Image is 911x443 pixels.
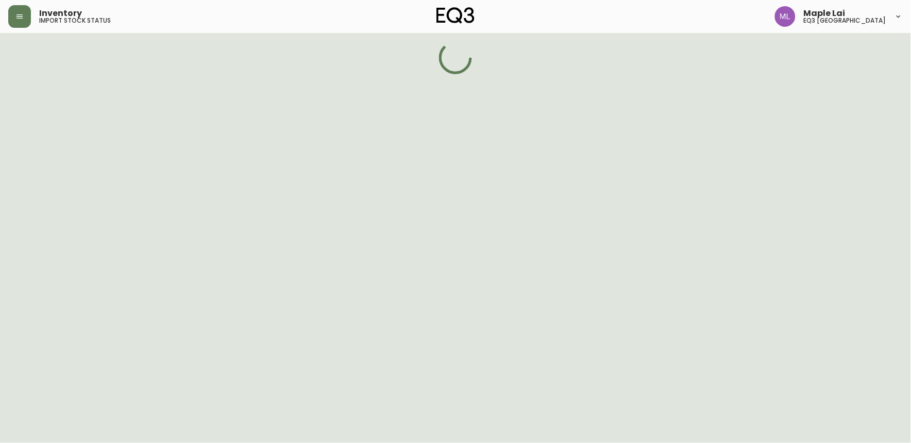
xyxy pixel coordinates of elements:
img: 61e28cffcf8cc9f4e300d877dd684943 [775,6,796,27]
span: Inventory [39,9,82,18]
h5: eq3 [GEOGRAPHIC_DATA] [804,18,886,24]
h5: import stock status [39,18,111,24]
img: logo [436,7,475,24]
span: Maple Lai [804,9,846,18]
